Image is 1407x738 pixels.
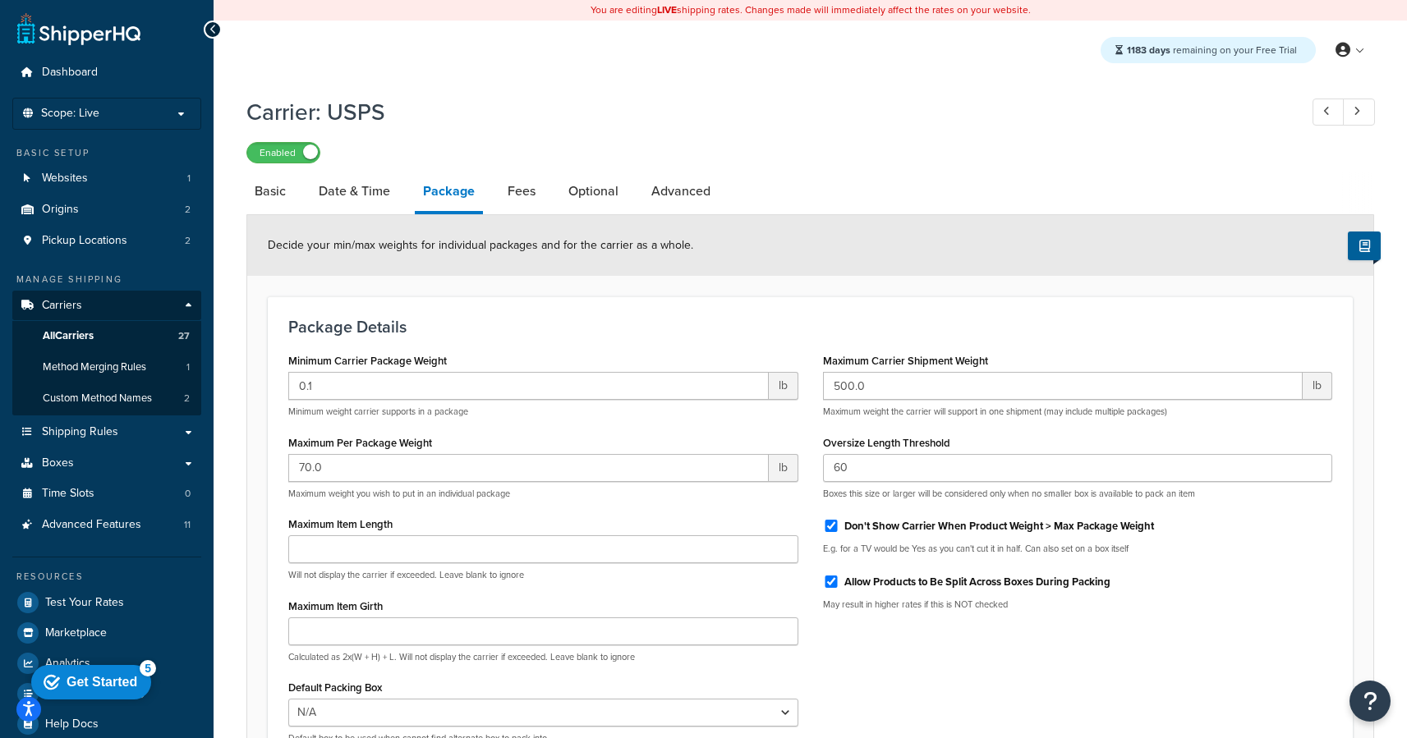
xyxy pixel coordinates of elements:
[823,406,1333,418] p: Maximum weight the carrier will support in one shipment (may include multiple packages)
[12,383,201,414] a: Custom Method Names2
[184,392,190,406] span: 2
[288,569,798,581] p: Will not display the carrier if exceeded. Leave blank to ignore
[12,510,201,540] a: Advanced Features11
[42,425,118,439] span: Shipping Rules
[185,203,191,217] span: 2
[42,487,94,501] span: Time Slots
[823,543,1333,555] p: E.g. for a TV would be Yes as you can't cut it in half. Can also set on a box itself
[823,355,988,367] label: Maximum Carrier Shipment Weight
[844,519,1154,534] label: Don't Show Carrier When Product Weight > Max Package Weight
[1313,99,1345,126] a: Previous Record
[268,236,693,254] span: Decide your min/max weights for individual packages and for the carrier as a whole.
[42,18,113,33] div: Get Started
[12,163,201,194] a: Websites1
[288,518,393,530] label: Maximum Item Length
[1127,43,1170,57] strong: 1183 days
[45,626,107,640] span: Marketplace
[12,226,201,256] a: Pickup Locations2
[42,66,98,80] span: Dashboard
[247,143,320,163] label: Enabled
[12,479,201,509] a: Time Slots0
[43,329,94,343] span: All Carriers
[184,518,191,532] span: 11
[12,57,201,88] a: Dashboard
[12,588,201,617] a: Test Your Rates
[43,360,146,374] span: Method Merging Rules
[1348,231,1381,260] button: Show Help Docs
[288,681,382,694] label: Default Packing Box
[499,172,544,211] a: Fees
[45,717,99,731] span: Help Docs
[12,417,201,447] a: Shipping Rules
[246,96,1282,128] h1: Carrier: USPS
[45,596,124,610] span: Test Your Rates
[288,488,798,500] p: Maximum weight you wish to put in an individual package
[115,3,131,20] div: 5
[12,195,201,225] li: Origins
[769,372,798,400] span: lb
[12,448,201,479] a: Boxes
[12,570,201,584] div: Resources
[42,299,82,313] span: Carriers
[12,510,201,540] li: Advanced Features
[42,518,141,532] span: Advanced Features
[1127,43,1297,57] span: remaining on your Free Trial
[7,8,126,43] div: Get Started 5 items remaining, 0% complete
[823,437,950,449] label: Oversize Length Threshold
[43,392,152,406] span: Custom Method Names
[1343,99,1375,126] a: Next Record
[42,203,79,217] span: Origins
[185,487,191,501] span: 0
[769,454,798,482] span: lb
[844,575,1110,589] label: Allow Products to Be Split Across Boxes During Packing
[823,598,1333,611] p: May result in higher rates if this is NOT checked
[186,360,190,374] span: 1
[288,406,798,418] p: Minimum weight carrier supports in a package
[560,172,627,211] a: Optional
[187,172,191,186] span: 1
[288,600,383,612] label: Maximum Item Girth
[12,479,201,509] li: Time Slots
[12,291,201,321] a: Carriers
[12,163,201,194] li: Websites
[12,146,201,160] div: Basic Setup
[12,618,201,648] a: Marketplace
[823,488,1333,500] p: Boxes this size or larger will be considered only when no smaller box is available to pack an item
[12,679,201,708] a: Activity LogNEW
[12,383,201,414] li: Custom Method Names
[288,355,447,367] label: Minimum Carrier Package Weight
[178,329,190,343] span: 27
[42,172,88,186] span: Websites
[415,172,483,214] a: Package
[12,291,201,415] li: Carriers
[1350,681,1391,722] button: Open Resource Center
[12,226,201,256] li: Pickup Locations
[288,437,432,449] label: Maximum Per Package Weight
[643,172,719,211] a: Advanced
[12,352,201,383] a: Method Merging Rules1
[42,456,74,470] span: Boxes
[310,172,398,211] a: Date & Time
[185,234,191,248] span: 2
[657,2,677,17] b: LIVE
[41,107,99,121] span: Scope: Live
[12,352,201,383] li: Method Merging Rules
[12,649,201,678] a: Analytics
[12,273,201,286] div: Manage Shipping
[42,234,127,248] span: Pickup Locations
[12,679,201,708] li: [object Object]
[12,195,201,225] a: Origins2
[12,321,201,351] a: AllCarriers27
[288,651,798,663] p: Calculated as 2x(W + H) + L. Will not display the carrier if exceeded. Leave blank to ignore
[288,318,1332,336] h3: Package Details
[1303,372,1332,400] span: lb
[246,172,294,211] a: Basic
